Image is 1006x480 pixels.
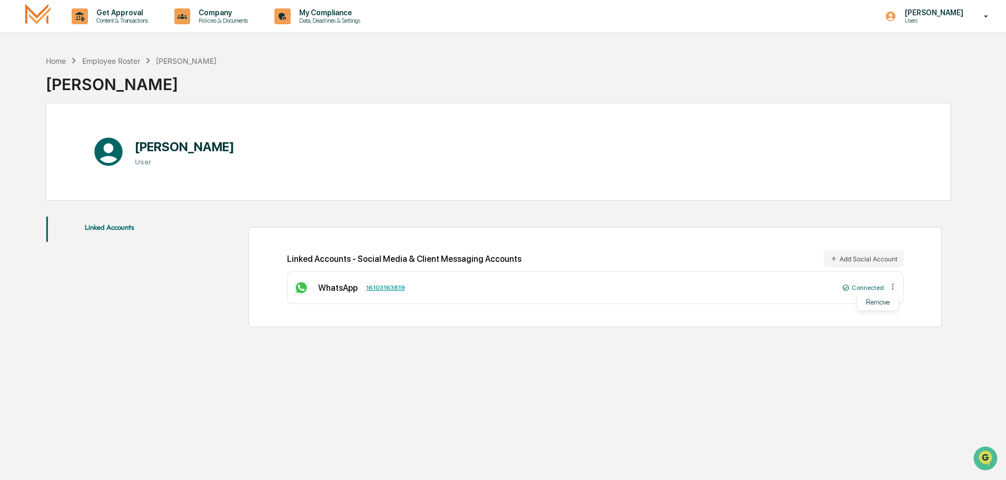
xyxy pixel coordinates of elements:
[291,8,366,17] p: My Compliance
[179,84,192,96] button: Start new chat
[190,17,253,24] p: Policies & Documents
[896,17,969,24] p: Users
[36,81,173,91] div: Start new chat
[36,91,133,100] div: We're available if you need us!
[135,139,234,154] h1: [PERSON_NAME]
[87,133,131,143] span: Attestations
[896,8,969,17] p: [PERSON_NAME]
[76,134,85,142] div: 🗄️
[88,17,153,24] p: Content & Transactions
[190,8,253,17] p: Company
[21,133,68,143] span: Preclearance
[88,8,153,17] p: Get Approval
[824,250,904,267] button: Add Social Account
[857,293,898,310] div: Remove
[291,17,366,24] p: Data, Deadlines & Settings
[21,153,66,163] span: Data Lookup
[156,56,216,65] div: [PERSON_NAME]
[46,217,173,242] button: Linked Accounts
[11,154,19,162] div: 🔎
[6,149,71,168] a: 🔎Data Lookup
[46,217,173,242] div: secondary tabs example
[11,81,29,100] img: 1746055101610-c473b297-6a78-478c-a979-82029cc54cd1
[6,129,72,148] a: 🖐️Preclearance
[46,56,66,65] div: Home
[11,134,19,142] div: 🖐️
[82,56,140,65] div: Employee Roster
[366,284,405,291] a: 16103163819
[105,179,127,187] span: Pylon
[11,22,192,39] p: How can we help?
[972,445,1001,474] iframe: Open customer support
[318,283,358,293] div: WhatsApp
[842,284,884,291] div: Connected
[25,4,51,28] img: logo
[135,158,234,166] h3: User
[287,250,904,267] div: Linked Accounts - Social Media & Client Messaging Accounts
[46,66,216,94] div: [PERSON_NAME]
[74,178,127,187] a: Powered byPylon
[72,129,135,148] a: 🗄️Attestations
[293,279,310,296] img: WhatsApp Icon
